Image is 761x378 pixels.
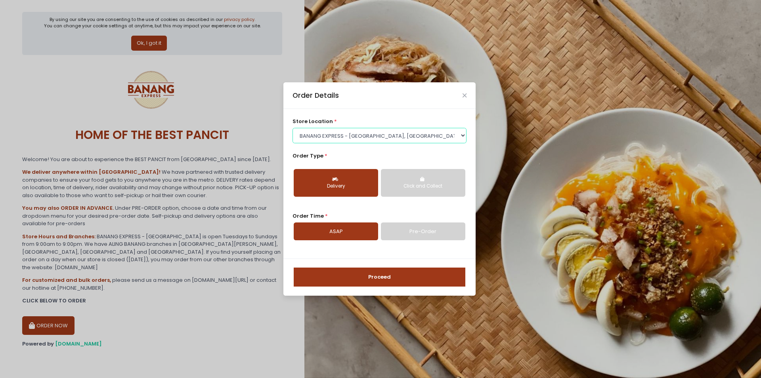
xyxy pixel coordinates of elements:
[381,222,465,241] a: Pre-Order
[294,268,465,287] button: Proceed
[294,222,378,241] a: ASAP
[381,169,465,197] button: Click and Collect
[463,93,467,97] button: Close
[293,90,339,101] div: Order Details
[299,183,373,190] div: Delivery
[293,212,324,220] span: Order Time
[293,152,323,160] span: Order Type
[293,118,333,125] span: store location
[294,169,378,197] button: Delivery
[386,183,460,190] div: Click and Collect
